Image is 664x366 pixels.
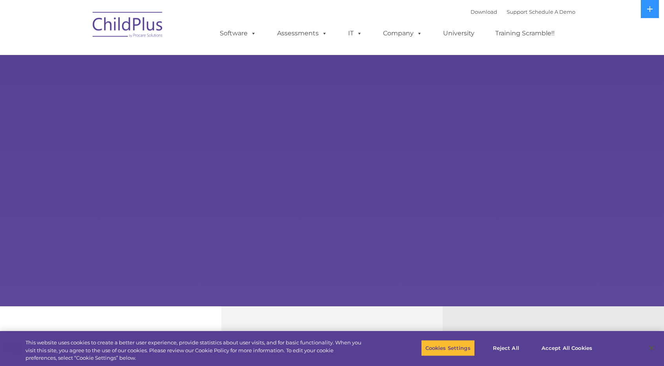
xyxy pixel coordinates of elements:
[26,339,365,362] div: This website uses cookies to create a better user experience, provide statistics about user visit...
[643,339,660,357] button: Close
[482,340,531,356] button: Reject All
[487,26,562,41] a: Training Scramble!!
[529,9,575,15] a: Schedule A Demo
[212,26,264,41] a: Software
[89,6,167,46] img: ChildPlus by Procare Solutions
[340,26,370,41] a: IT
[471,9,497,15] a: Download
[375,26,430,41] a: Company
[507,9,527,15] a: Support
[269,26,335,41] a: Assessments
[471,9,575,15] font: |
[435,26,482,41] a: University
[537,340,597,356] button: Accept All Cookies
[421,340,475,356] button: Cookies Settings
